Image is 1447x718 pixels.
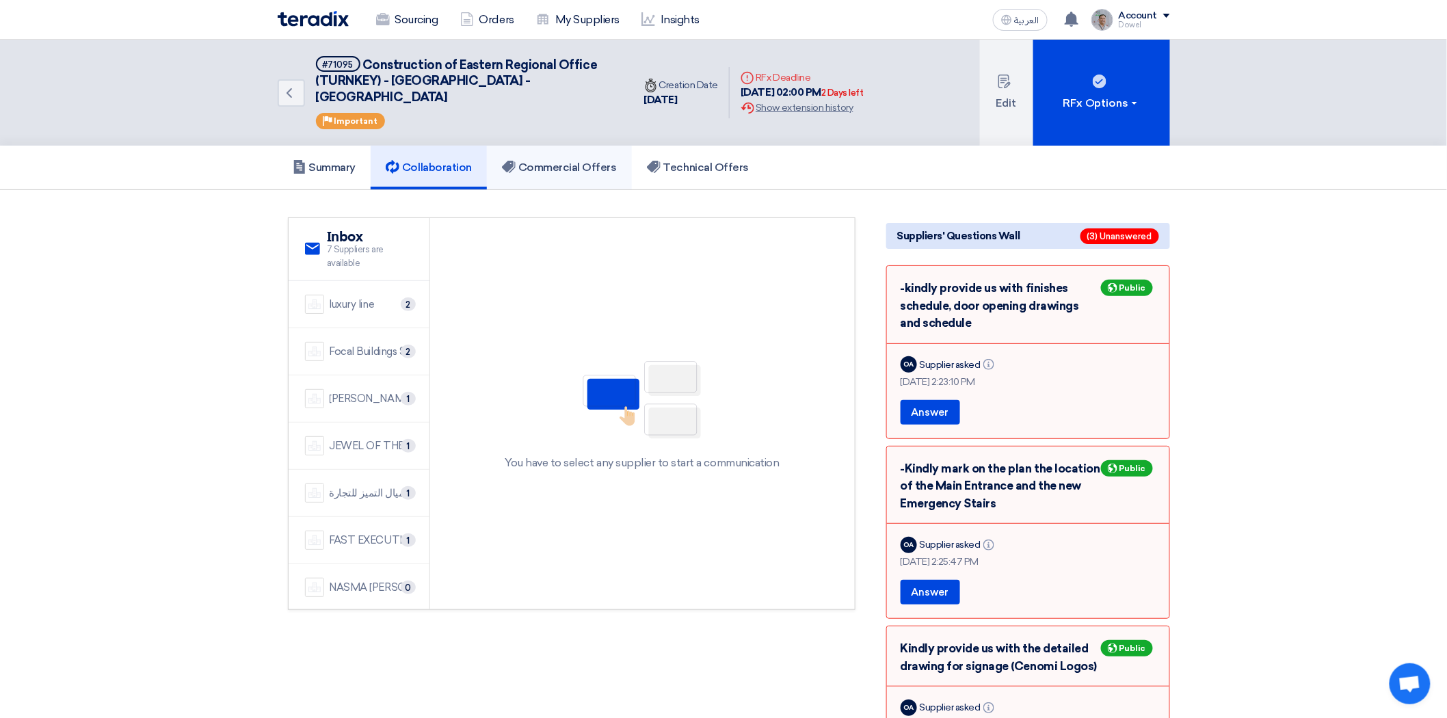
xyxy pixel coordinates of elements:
[993,9,1048,31] button: العربية
[278,11,349,27] img: Teradix logo
[901,400,960,425] button: Answer
[1119,21,1170,29] div: Dowel
[293,161,356,174] h5: Summary
[741,70,864,85] div: RFx Deadline
[330,486,413,501] div: شركة اميال التميز للتجارة
[1390,663,1431,704] a: Open chat
[821,86,864,100] div: 2 Days left
[1119,643,1146,653] span: Public
[901,460,1156,513] div: -Kindly mark on the plan the location of the Main Entrance and the new Emergency Stairs
[330,580,413,596] div: NASMA [PERSON_NAME] CONTRACTING CO
[901,375,1156,389] div: [DATE] 2:23:10 PM
[327,243,413,269] span: 7 Suppliers are available
[920,700,997,715] div: Supplier asked
[1119,10,1158,22] div: Account
[901,640,1156,675] div: Kindly provide us with the detailed drawing for signage (Cenomi Logos)
[330,297,375,313] div: luxury line
[901,537,917,553] div: OA
[897,228,1020,243] span: Suppliers' Questions Wall
[901,580,960,604] button: Answer
[1033,40,1170,146] button: RFx Options
[901,700,917,716] div: OA
[741,85,864,101] div: [DATE] 02:00 PM
[1063,95,1140,111] div: RFx Options
[305,483,324,503] img: company-name
[1119,464,1146,473] span: Public
[632,146,764,189] a: Technical Offers
[330,533,413,548] div: FAST EXECUTION
[487,146,632,189] a: Commercial Offers
[278,146,371,189] a: Summary
[574,356,711,444] img: No Partner Selected
[316,56,617,105] h5: Construction of Eastern Regional Office (TURNKEY) - Nakheel Mall - Dammam
[1015,16,1039,25] span: العربية
[1119,283,1146,293] span: Public
[305,436,324,455] img: company-name
[330,391,413,407] div: [PERSON_NAME] Saudi Arabia Ltd.
[920,537,997,552] div: Supplier asked
[525,5,630,35] a: My Suppliers
[901,280,1156,332] div: -kindly provide us with finishes schedule, door opening drawings and schedule
[647,161,749,174] h5: Technical Offers
[401,439,416,453] span: 1
[901,356,917,373] div: OA
[305,342,324,361] img: company-name
[1080,228,1159,244] span: (3) Unanswered
[449,5,525,35] a: Orders
[502,161,617,174] h5: Commercial Offers
[741,101,864,115] div: Show extension history
[305,531,324,550] img: company-name
[401,533,416,547] span: 1
[330,438,413,454] div: JEWEL OF THE CRADLE
[630,5,711,35] a: Insights
[401,297,416,311] span: 2
[305,389,324,408] img: company-name
[401,345,416,358] span: 2
[365,5,449,35] a: Sourcing
[323,60,354,69] div: #71095
[305,295,324,314] img: company-name
[644,78,719,92] div: Creation Date
[401,392,416,405] span: 1
[316,57,598,105] span: Construction of Eastern Regional Office (TURNKEY) - [GEOGRAPHIC_DATA] - [GEOGRAPHIC_DATA]
[334,116,378,126] span: Important
[401,486,416,500] span: 1
[371,146,487,189] a: Collaboration
[386,161,472,174] h5: Collaboration
[901,555,1156,569] div: [DATE] 2:25:47 PM
[330,344,413,360] div: Focal Buildings Solutions (FBS)
[1091,9,1113,31] img: IMG_1753965247717.jpg
[305,578,324,597] img: company-name
[505,455,779,471] div: You have to select any supplier to start a communication
[401,581,416,594] span: 0
[327,229,413,245] h2: Inbox
[920,358,997,372] div: Supplier asked
[980,40,1033,146] button: Edit
[644,92,719,108] div: [DATE]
